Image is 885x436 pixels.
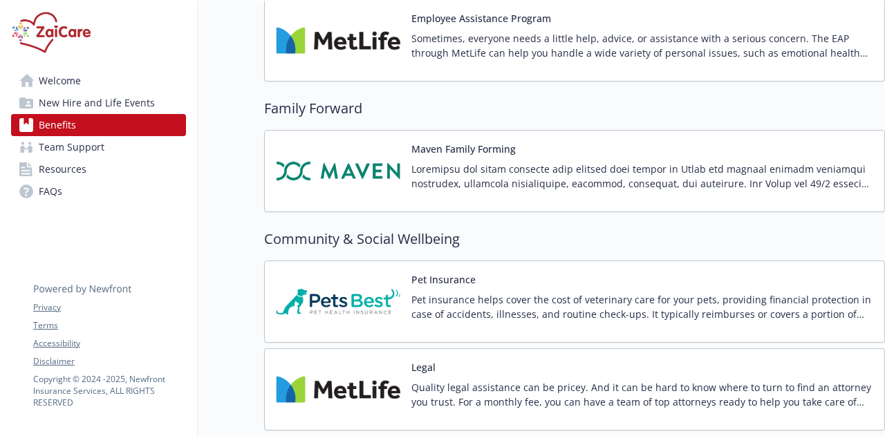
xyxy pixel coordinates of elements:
span: FAQs [39,180,62,202]
a: Accessibility [33,337,185,350]
p: Quality legal assistance can be pricey. And it can be hard to know where to turn to find an attor... [411,380,873,409]
a: Team Support [11,136,186,158]
img: Maven carrier logo [276,142,400,200]
img: Metlife Inc carrier logo [276,11,400,70]
a: Privacy [33,301,185,314]
h2: Community & Social Wellbeing [264,229,885,249]
p: Copyright © 2024 - 2025 , Newfront Insurance Services, ALL RIGHTS RESERVED [33,373,185,408]
span: New Hire and Life Events [39,92,155,114]
a: Resources [11,158,186,180]
img: Pets Best Insurance Services carrier logo [276,272,400,331]
span: Resources [39,158,86,180]
a: Benefits [11,114,186,136]
p: Sometimes, everyone needs a little help, advice, or assistance with a serious concern. The EAP th... [411,31,873,60]
p: Loremipsu dol sitam consecte adip elitsed doei tempor in Utlab etd magnaal enimadm veniamqui nost... [411,162,873,191]
span: Benefits [39,114,76,136]
a: Welcome [11,70,186,92]
button: Employee Assistance Program [411,11,551,26]
span: Team Support [39,136,104,158]
img: Metlife Inc carrier logo [276,360,400,419]
a: Terms [33,319,185,332]
span: Welcome [39,70,81,92]
a: New Hire and Life Events [11,92,186,114]
h2: Family Forward [264,98,885,119]
p: Pet insurance helps cover the cost of veterinary care for your pets, providing financial protecti... [411,292,873,321]
a: Disclaimer [33,355,185,368]
button: Legal [411,360,436,375]
a: FAQs [11,180,186,202]
button: Pet Insurance [411,272,476,287]
button: Maven Family Forming [411,142,516,156]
